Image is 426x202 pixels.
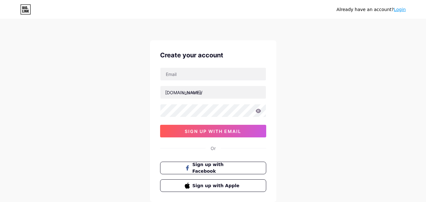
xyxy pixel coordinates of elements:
button: sign up with email [160,125,266,137]
button: Sign up with Facebook [160,162,266,174]
button: Sign up with Apple [160,179,266,192]
input: username [160,86,266,99]
span: Sign up with Facebook [192,161,241,175]
div: Create your account [160,50,266,60]
div: [DOMAIN_NAME]/ [165,89,202,96]
span: Sign up with Apple [192,182,241,189]
div: Already have an account? [337,6,406,13]
span: sign up with email [185,129,241,134]
input: Email [160,68,266,80]
a: Login [394,7,406,12]
div: Or [211,145,216,152]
